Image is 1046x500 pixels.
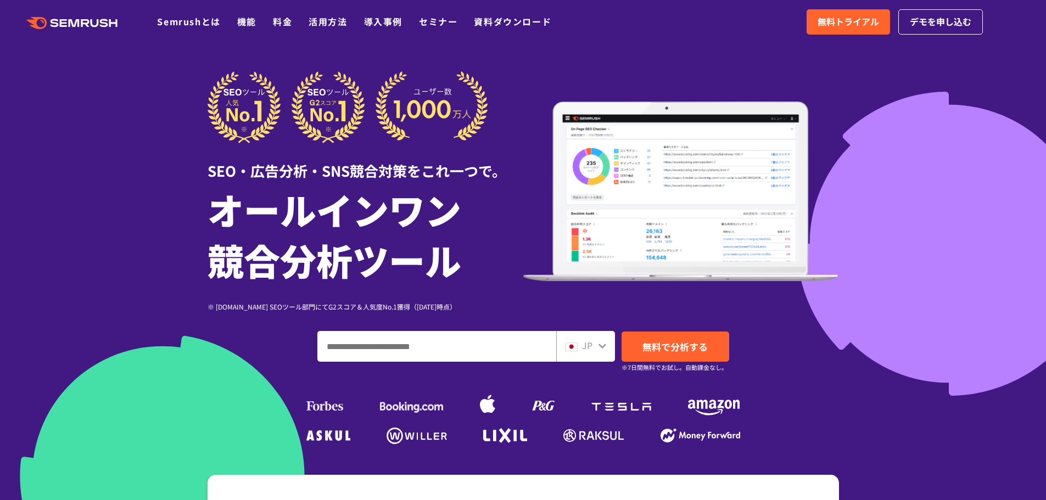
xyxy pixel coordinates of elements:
a: デモを申し込む [898,9,983,35]
a: 機能 [237,15,256,28]
a: 資料ダウンロード [474,15,551,28]
a: 無料で分析する [622,332,729,362]
h1: オールインワン 競合分析ツール [208,184,523,285]
a: 料金 [273,15,292,28]
div: SEO・広告分析・SNS競合対策をこれ一つで。 [208,143,523,181]
a: Semrushとは [157,15,220,28]
span: 無料トライアル [818,15,879,29]
a: 導入事例 [364,15,402,28]
span: 無料で分析する [642,340,708,353]
span: JP [582,339,592,352]
a: 活用方法 [309,15,347,28]
span: デモを申し込む [910,15,971,29]
div: ※ [DOMAIN_NAME] SEOツール部門にてG2スコア＆人気度No.1獲得（[DATE]時点） [208,301,523,312]
input: ドメイン、キーワードまたはURLを入力してください [318,332,556,361]
a: セミナー [419,15,457,28]
small: ※7日間無料でお試し。自動課金なし。 [622,362,728,373]
a: 無料トライアル [807,9,890,35]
